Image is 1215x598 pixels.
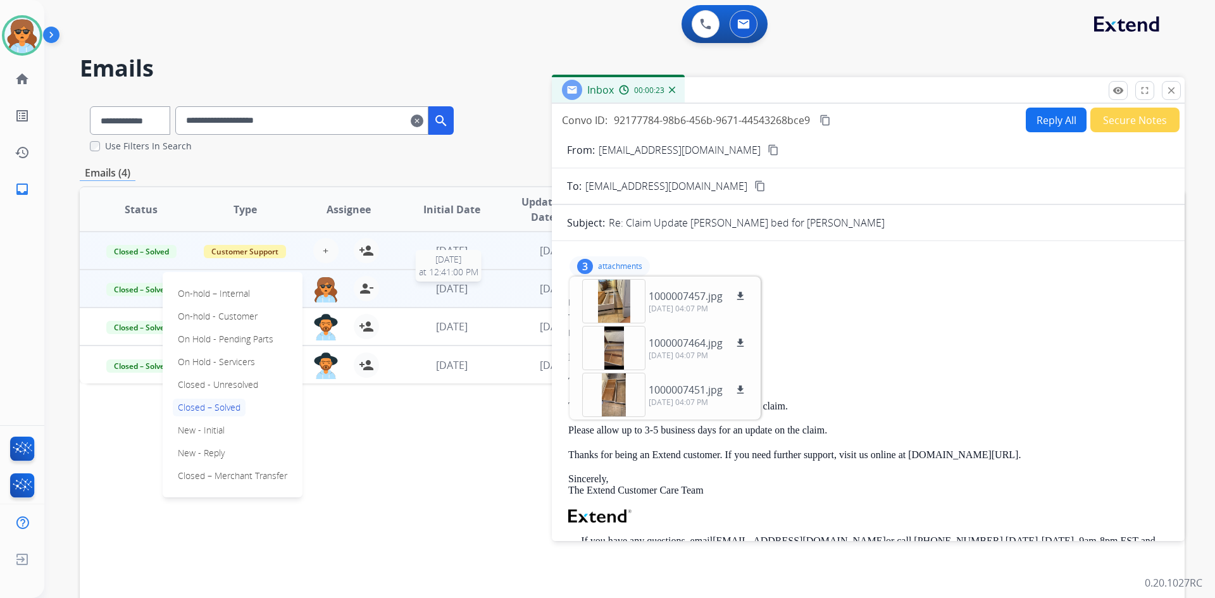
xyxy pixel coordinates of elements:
[568,327,1168,339] div: Date:
[634,85,664,96] span: 00:00:23
[313,314,339,340] img: agent-avatar
[649,351,748,361] p: [DATE] 04:07 PM
[735,290,746,302] mat-icon: download
[173,330,278,348] p: On Hold - Pending Parts
[587,83,614,97] span: Inbox
[436,358,468,372] span: [DATE]
[540,282,571,296] span: [DATE]
[436,282,468,296] span: [DATE]
[327,202,371,217] span: Assignee
[313,238,339,263] button: +
[173,467,292,485] p: Closed – Merchant Transfer
[423,202,480,217] span: Initial Date
[4,18,40,53] img: avatar
[649,289,723,304] p: 1000007457.jpg
[419,253,478,266] span: [DATE]
[173,421,230,439] p: New - Initial
[567,178,582,194] p: To:
[105,140,192,153] label: Use Filters In Search
[567,142,595,158] p: From:
[713,535,886,546] a: [EMAIL_ADDRESS][DOMAIN_NAME]
[173,444,230,462] p: New - Reply
[568,401,1168,412] p: The photos provided have been uploaded to the claim.
[568,449,1168,461] p: Thanks for being an Extend customer. If you need further support, visit us online at [DOMAIN_NAME...
[411,113,423,128] mat-icon: clear
[359,243,374,258] mat-icon: person_add
[562,113,607,128] p: Convo ID:
[649,397,748,408] p: [DATE] 04:07 PM
[15,72,30,87] mat-icon: home
[15,182,30,197] mat-icon: inbox
[15,145,30,160] mat-icon: history
[419,266,478,278] span: at 12:41:00 PM
[80,165,135,181] p: Emails (4)
[649,382,723,397] p: 1000007451.jpg
[106,321,177,334] span: Closed – Solved
[1166,85,1177,96] mat-icon: close
[540,358,571,372] span: [DATE]
[436,320,468,333] span: [DATE]
[577,259,593,274] div: 3
[1026,108,1087,132] button: Reply All
[125,202,158,217] span: Status
[649,335,723,351] p: 1000007464.jpg
[1090,108,1180,132] button: Secure Notes
[568,311,1168,324] div: To:
[598,261,642,271] p: attachments
[540,320,571,333] span: [DATE]
[173,353,260,371] p: On Hold - Servicers
[173,399,246,416] p: Closed – Solved
[768,144,779,156] mat-icon: content_copy
[173,285,255,302] p: On-hold – Internal
[567,215,605,230] p: Subject:
[599,142,761,158] p: [EMAIL_ADDRESS][DOMAIN_NAME]
[754,180,766,192] mat-icon: content_copy
[540,244,571,258] span: [DATE]
[614,113,810,127] span: 92177784-98b6-456b-9671-44543268bce9
[568,352,1168,363] p: Hi [PERSON_NAME],
[568,473,1168,497] p: Sincerely, The Extend Customer Care Team
[568,376,1168,387] p: Thank you for contacting Extend.
[436,244,468,258] span: [DATE]
[1145,575,1202,590] p: 0.20.1027RC
[568,535,1168,559] p: If you have any questions, email or call [PHONE_NUMBER] [DATE]-[DATE], 9am-8pm EST and [DATE] & [...
[359,281,374,296] mat-icon: person_remove
[568,296,1168,309] div: From:
[173,308,263,325] p: On-hold - Customer
[609,215,885,230] p: Re: Claim Update [PERSON_NAME] bed for [PERSON_NAME]
[585,178,747,194] span: [EMAIL_ADDRESS][DOMAIN_NAME]
[568,509,632,523] img: Extend Logo
[735,384,746,396] mat-icon: download
[735,337,746,349] mat-icon: download
[323,243,328,258] span: +
[819,115,831,126] mat-icon: content_copy
[649,304,748,314] p: [DATE] 04:07 PM
[106,245,177,258] span: Closed – Solved
[359,358,374,373] mat-icon: person_add
[359,319,374,334] mat-icon: person_add
[15,108,30,123] mat-icon: list_alt
[204,245,286,258] span: Customer Support
[80,56,1185,81] h2: Emails
[433,113,449,128] mat-icon: search
[313,276,339,302] img: agent-avatar
[106,359,177,373] span: Closed – Solved
[106,283,177,296] span: Closed – Solved
[313,352,339,379] img: agent-avatar
[514,194,572,225] span: Updated Date
[173,376,263,394] p: Closed - Unresolved
[234,202,257,217] span: Type
[1112,85,1124,96] mat-icon: remove_red_eye
[1139,85,1150,96] mat-icon: fullscreen
[568,425,1168,436] p: Please allow up to 3-5 business days for an update on the claim.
